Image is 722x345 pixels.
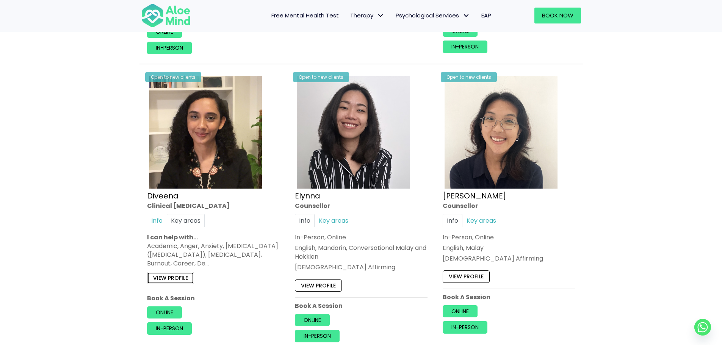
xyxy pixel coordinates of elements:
[295,314,330,326] a: Online
[297,76,410,189] img: Elynna Counsellor
[534,8,581,23] a: Book Now
[141,3,191,28] img: Aloe mind Logo
[443,292,575,301] p: Book A Session
[443,254,575,263] div: [DEMOGRAPHIC_DATA] Affirming
[266,8,345,23] a: Free Mental Health Test
[295,301,428,310] p: Book A Session
[441,72,497,82] div: Open to new clients
[375,10,386,21] span: Therapy: submenu
[147,242,280,268] div: Academic, Anger, Anxiety, [MEDICAL_DATA] ([MEDICAL_DATA]), [MEDICAL_DATA], Burnout, Career, De…
[147,214,167,227] a: Info
[443,270,490,283] a: View profile
[149,76,262,189] img: IMG_1660 – Diveena Nair
[476,8,497,23] a: EAP
[147,190,179,201] a: Diveena
[147,272,194,284] a: View profile
[461,10,472,21] span: Psychological Services: submenu
[350,11,384,19] span: Therapy
[481,11,491,19] span: EAP
[295,279,342,291] a: View profile
[443,214,462,227] a: Info
[345,8,390,23] a: TherapyTherapy: submenu
[542,11,573,19] span: Book Now
[147,322,192,334] a: In-person
[295,330,340,342] a: In-person
[295,214,315,227] a: Info
[390,8,476,23] a: Psychological ServicesPsychological Services: submenu
[147,42,192,54] a: In-person
[145,72,201,82] div: Open to new clients
[443,244,575,252] p: English, Malay
[167,214,205,227] a: Key areas
[443,233,575,241] div: In-Person, Online
[445,76,558,189] img: Emelyne Counsellor
[315,214,352,227] a: Key areas
[694,319,711,336] a: Whatsapp
[295,233,428,241] div: In-Person, Online
[147,293,280,302] p: Book A Session
[295,244,428,261] p: English, Mandarin, Conversational Malay and Hokkien
[443,321,487,333] a: In-person
[147,26,182,38] a: Online
[443,41,487,53] a: In-person
[147,233,280,241] p: I can help with…
[147,306,182,318] a: Online
[462,214,500,227] a: Key areas
[295,190,320,201] a: Elynna
[293,72,349,82] div: Open to new clients
[443,201,575,210] div: Counsellor
[271,11,339,19] span: Free Mental Health Test
[295,263,428,272] div: [DEMOGRAPHIC_DATA] Affirming
[443,305,478,317] a: Online
[295,201,428,210] div: Counsellor
[147,201,280,210] div: Clinical [MEDICAL_DATA]
[200,8,497,23] nav: Menu
[396,11,470,19] span: Psychological Services
[443,190,506,201] a: [PERSON_NAME]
